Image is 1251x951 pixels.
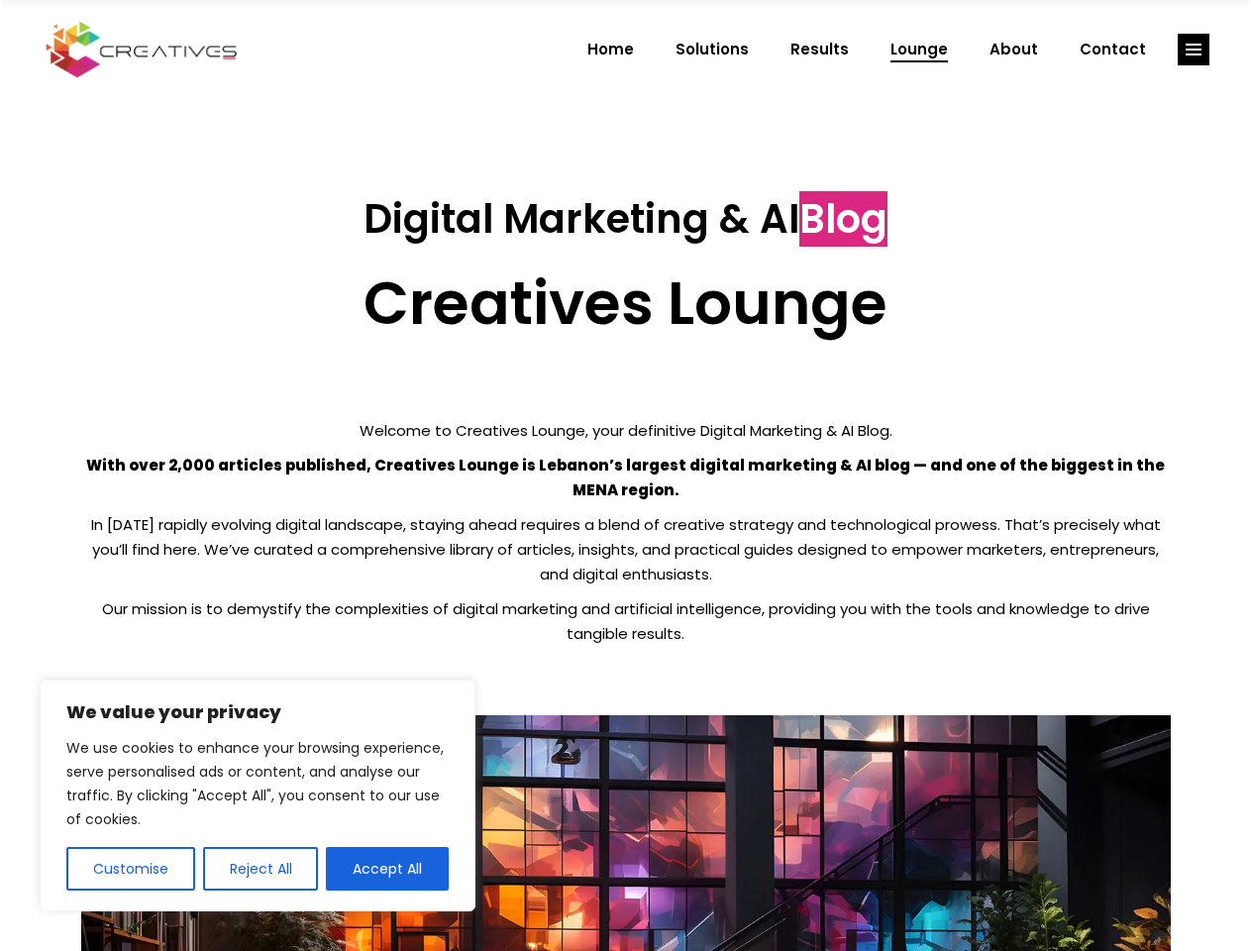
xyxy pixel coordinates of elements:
[799,191,887,247] span: Blog
[326,847,449,891] button: Accept All
[1080,24,1146,75] span: Contact
[870,24,969,75] a: Lounge
[66,847,195,891] button: Customise
[969,24,1059,75] a: About
[40,680,475,911] div: We value your privacy
[66,736,449,831] p: We use cookies to enhance your browsing experience, serve personalised ads or content, and analys...
[676,24,749,75] span: Solutions
[587,24,634,75] span: Home
[655,24,770,75] a: Solutions
[990,24,1038,75] span: About
[42,19,242,80] img: Creatives
[790,24,849,75] span: Results
[81,418,1171,443] p: Welcome to Creatives Lounge, your definitive Digital Marketing & AI Blog.
[86,455,1165,500] strong: With over 2,000 articles published, Creatives Lounge is Lebanon’s largest digital marketing & AI ...
[81,512,1171,586] p: In [DATE] rapidly evolving digital landscape, staying ahead requires a blend of creative strategy...
[203,847,319,891] button: Reject All
[890,24,948,75] span: Lounge
[1178,34,1209,65] a: link
[1059,24,1167,75] a: Contact
[81,195,1171,243] h3: Digital Marketing & AI
[81,596,1171,646] p: Our mission is to demystify the complexities of digital marketing and artificial intelligence, pr...
[81,267,1171,339] h2: Creatives Lounge
[66,700,449,724] p: We value your privacy
[567,24,655,75] a: Home
[770,24,870,75] a: Results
